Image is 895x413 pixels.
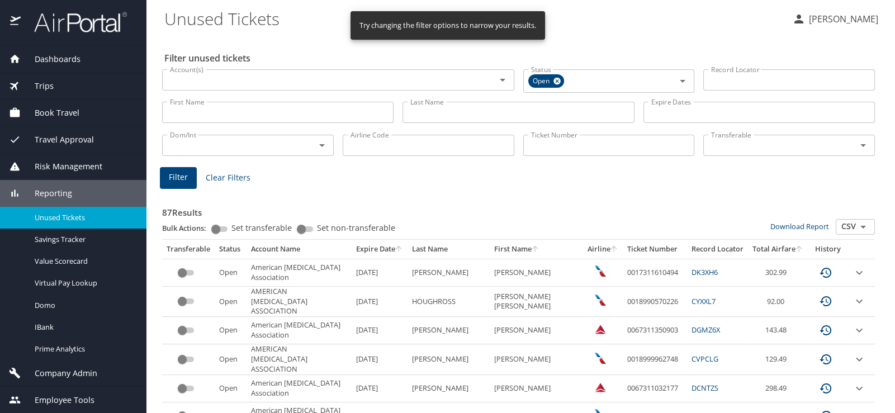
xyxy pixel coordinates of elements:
[247,240,352,259] th: Account Name
[675,73,690,89] button: Open
[352,287,408,317] td: [DATE]
[162,200,875,219] h3: 87 Results
[201,168,255,188] button: Clear Filters
[10,11,22,33] img: icon-airportal.png
[595,324,606,335] img: Delta Airlines
[853,353,866,366] button: expand row
[164,1,783,36] h1: Unused Tickets
[692,383,718,393] a: DCNTZS
[748,317,808,344] td: 143.48
[595,265,606,277] img: American Airlines
[583,240,623,259] th: Airline
[788,9,883,29] button: [PERSON_NAME]
[610,246,618,253] button: sort
[623,344,687,374] td: 0018999962748
[532,246,539,253] button: sort
[21,134,94,146] span: Travel Approval
[215,317,247,344] td: Open
[770,221,829,231] a: Download Report
[21,367,97,379] span: Company Admin
[395,246,403,253] button: sort
[162,223,215,233] p: Bulk Actions:
[21,107,79,119] span: Book Travel
[692,267,718,277] a: DK3XH6
[855,137,871,153] button: Open
[247,375,352,402] td: American [MEDICAL_DATA] Association
[21,187,72,200] span: Reporting
[35,300,133,311] span: Domo
[748,375,808,402] td: 298.49
[169,170,188,184] span: Filter
[408,259,490,286] td: [PERSON_NAME]
[490,259,583,286] td: [PERSON_NAME]
[215,287,247,317] td: Open
[408,375,490,402] td: [PERSON_NAME]
[160,167,197,189] button: Filter
[352,375,408,402] td: [DATE]
[490,317,583,344] td: [PERSON_NAME]
[352,344,408,374] td: [DATE]
[352,240,408,259] th: Expire Date
[35,256,133,267] span: Value Scorecard
[247,344,352,374] td: AMERICAN [MEDICAL_DATA] ASSOCIATION
[595,353,606,364] img: American Airlines
[408,240,490,259] th: Last Name
[748,240,808,259] th: Total Airfare
[35,212,133,223] span: Unused Tickets
[595,382,606,393] img: Delta Airlines
[317,224,395,232] span: Set non-transferable
[408,287,490,317] td: HOUGHROSS
[528,74,564,88] div: Open
[215,240,247,259] th: Status
[623,287,687,317] td: 0018990570226
[748,344,808,374] td: 129.49
[490,344,583,374] td: [PERSON_NAME]
[247,317,352,344] td: American [MEDICAL_DATA] Association
[853,324,866,337] button: expand row
[623,317,687,344] td: 0067311350903
[490,240,583,259] th: First Name
[35,278,133,288] span: Virtual Pay Lookup
[748,287,808,317] td: 92.00
[692,354,718,364] a: CVPCLG
[35,234,133,245] span: Savings Tracker
[623,259,687,286] td: 0017311610494
[855,219,871,235] button: Open
[215,259,247,286] td: Open
[623,375,687,402] td: 0067311032177
[495,72,510,88] button: Open
[314,137,330,153] button: Open
[206,171,250,185] span: Clear Filters
[167,244,210,254] div: Transferable
[215,375,247,402] td: Open
[795,246,803,253] button: sort
[352,317,408,344] td: [DATE]
[692,325,720,335] a: DGMZ6X
[490,287,583,317] td: [PERSON_NAME] [PERSON_NAME]
[853,266,866,279] button: expand row
[215,344,247,374] td: Open
[231,224,292,232] span: Set transferable
[22,11,127,33] img: airportal-logo.png
[808,240,848,259] th: History
[687,240,748,259] th: Record Locator
[853,295,866,308] button: expand row
[359,15,536,36] div: Try changing the filter options to narrow your results.
[21,160,102,173] span: Risk Management
[247,259,352,286] td: American [MEDICAL_DATA] Association
[806,12,878,26] p: [PERSON_NAME]
[408,317,490,344] td: [PERSON_NAME]
[748,259,808,286] td: 302.99
[853,382,866,395] button: expand row
[35,344,133,354] span: Prime Analytics
[164,49,877,67] h2: Filter unused tickets
[490,375,583,402] td: [PERSON_NAME]
[595,295,606,306] img: American Airlines
[692,296,716,306] a: CYXXL7
[352,259,408,286] td: [DATE]
[623,240,687,259] th: Ticket Number
[21,80,54,92] span: Trips
[247,287,352,317] td: AMERICAN [MEDICAL_DATA] ASSOCIATION
[528,75,556,87] span: Open
[21,53,80,65] span: Dashboards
